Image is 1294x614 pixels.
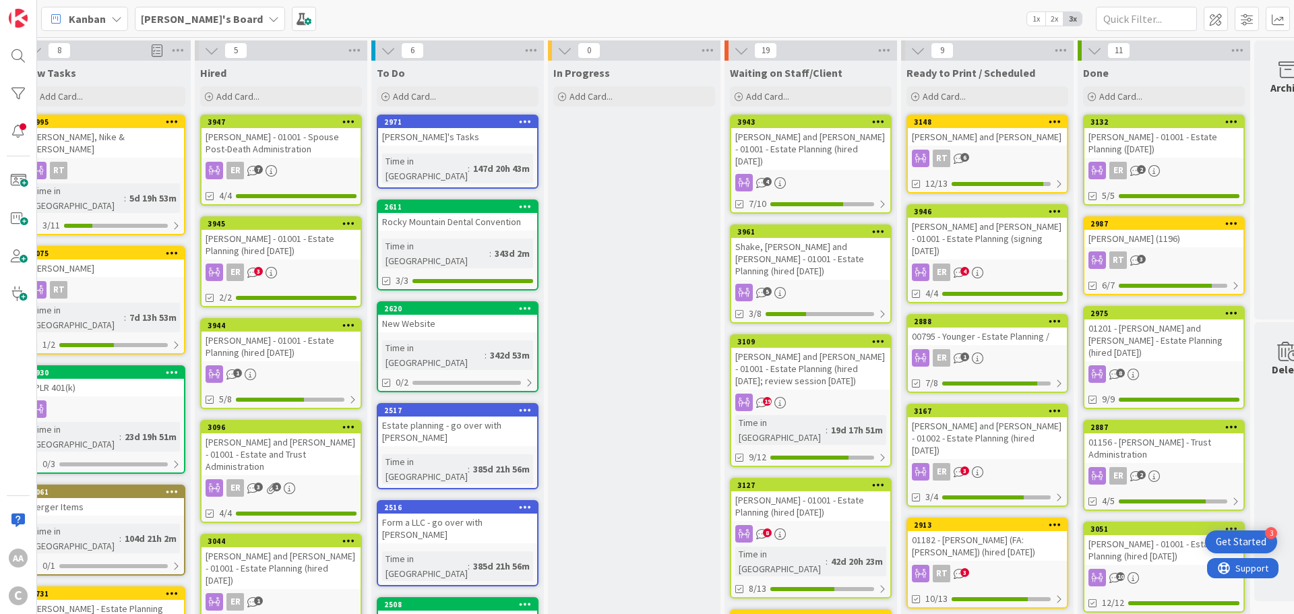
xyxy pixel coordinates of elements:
div: 3167[PERSON_NAME] and [PERSON_NAME] - 01002 - Estate Planning (hired [DATE]) [908,405,1067,459]
div: 3096[PERSON_NAME] and [PERSON_NAME] - 01001 - Estate and Trust Administration [202,421,361,475]
span: Done [1083,66,1109,80]
span: 9/9 [1102,392,1115,406]
div: 19d 17h 51m [828,423,886,437]
div: Time in [GEOGRAPHIC_DATA] [735,547,826,576]
div: Time in [GEOGRAPHIC_DATA] [735,415,826,445]
span: : [468,161,470,176]
div: [PERSON_NAME]'s Tasks [378,128,537,146]
div: 3061 [25,486,184,498]
span: 3 [254,267,263,276]
div: RT [933,150,950,167]
div: 3167 [908,405,1067,417]
div: 3995[PERSON_NAME], Nike & [PERSON_NAME] [25,116,184,158]
a: 3148[PERSON_NAME] and [PERSON_NAME]RT12/13 [906,115,1068,193]
span: 4/5 [1102,494,1115,508]
div: 3127 [731,479,890,491]
div: 2971 [378,116,537,128]
span: 12/12 [1102,596,1124,610]
a: 3943[PERSON_NAME] and [PERSON_NAME] - 01001 - Estate Planning (hired [DATE])7/10 [730,115,892,214]
div: 3109 [737,337,890,346]
div: 3961Shake, [PERSON_NAME] and [PERSON_NAME] - 01001 - Estate Planning (hired [DATE]) [731,226,890,280]
div: 288701156 - [PERSON_NAME] - Trust Administration [1084,421,1243,463]
a: 288701156 - [PERSON_NAME] - Trust AdministrationER4/5 [1083,420,1245,511]
div: 2620New Website [378,303,537,332]
a: 3109[PERSON_NAME] and [PERSON_NAME] - 01001 - Estate Planning (hired [DATE]; review session [DATE... [730,334,892,467]
div: 2517 [378,404,537,417]
div: [PERSON_NAME] - 01001 - Estate Planning (hired [DATE]) [1084,535,1243,565]
div: 291301182 - [PERSON_NAME] (FA: [PERSON_NAME]) (hired [DATE]) [908,519,1067,561]
div: 385d 21h 56m [470,559,533,574]
div: ER [202,264,361,281]
span: : [489,246,491,261]
span: In Progress [553,66,610,80]
div: RT [25,281,184,299]
div: 2516 [378,501,537,514]
div: 7d 13h 53m [126,310,180,325]
div: 3944 [202,319,361,332]
div: 3148 [914,117,1067,127]
div: Time in [GEOGRAPHIC_DATA] [29,422,119,452]
div: Estate planning - go over with [PERSON_NAME] [378,417,537,446]
div: [PERSON_NAME] and [PERSON_NAME] - 01002 - Estate Planning (hired [DATE]) [908,417,1067,459]
div: CPLR 401(k) [25,379,184,396]
div: 104d 21h 2m [121,531,180,546]
div: Time in [GEOGRAPHIC_DATA] [382,551,468,581]
span: Add Card... [40,90,83,102]
div: 3 [1265,527,1277,539]
span: 19 [754,42,777,59]
div: RT [1084,251,1243,269]
div: [PERSON_NAME] and [PERSON_NAME] - 01001 - Estate Planning (hired [DATE]) [731,128,890,170]
div: 3075[PERSON_NAME] [25,247,184,277]
div: 3947[PERSON_NAME] - 01001 - Spouse Post-Death Administration [202,116,361,158]
div: 2508 [378,598,537,611]
div: 3075 [31,249,184,258]
div: Time in [GEOGRAPHIC_DATA] [382,454,468,484]
span: 3/4 [925,490,938,504]
div: Time in [GEOGRAPHIC_DATA] [29,303,124,332]
div: 3943 [731,116,890,128]
div: 3961 [731,226,890,238]
span: Add Card... [746,90,789,102]
div: 01156 - [PERSON_NAME] - Trust Administration [1084,433,1243,463]
span: Add Card... [216,90,259,102]
span: : [826,554,828,569]
span: 7/10 [749,197,766,211]
div: Get Started [1216,535,1266,549]
div: 2913 [908,519,1067,531]
div: 3930 [31,368,184,377]
a: 3096[PERSON_NAME] and [PERSON_NAME] - 01001 - Estate and Trust AdministrationER4/4 [200,420,362,523]
div: 3044 [208,536,361,546]
span: Hired [200,66,226,80]
div: 3132 [1090,117,1243,127]
div: ER [202,479,361,497]
div: 2508 [384,600,537,609]
div: ER [226,593,244,611]
div: [PERSON_NAME] - 01001 - Spouse Post-Death Administration [202,128,361,158]
span: 3 [960,466,969,475]
span: : [119,429,121,444]
div: 2987 [1084,218,1243,230]
span: 2 [1137,165,1146,174]
div: 343d 2m [491,246,533,261]
span: 3/11 [42,218,60,233]
div: 2516Form a LLC - go over with [PERSON_NAME] [378,501,537,543]
div: 2971[PERSON_NAME]'s Tasks [378,116,537,146]
div: 42d 20h 23m [828,554,886,569]
span: Add Card... [569,90,613,102]
div: 3995 [31,117,184,127]
div: 3947 [208,117,361,127]
div: 3051 [1084,523,1243,535]
span: Add Card... [923,90,966,102]
div: 385d 21h 56m [470,462,533,477]
div: 342d 53m [487,348,533,363]
a: 3945[PERSON_NAME] - 01001 - Estate Planning (hired [DATE])ER2/2 [200,216,362,307]
a: 3132[PERSON_NAME] - 01001 - Estate Planning ([DATE])ER5/5 [1083,115,1245,206]
a: 2611Rocky Mountain Dental ConventionTime in [GEOGRAPHIC_DATA]:343d 2m3/3 [377,199,538,290]
div: 2913 [914,520,1067,530]
div: RT [50,281,67,299]
div: Merger Items [25,498,184,516]
div: Rocky Mountain Dental Convention [378,213,537,231]
div: RT [908,565,1067,582]
div: 2731 [31,589,184,598]
div: ER [1084,162,1243,179]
